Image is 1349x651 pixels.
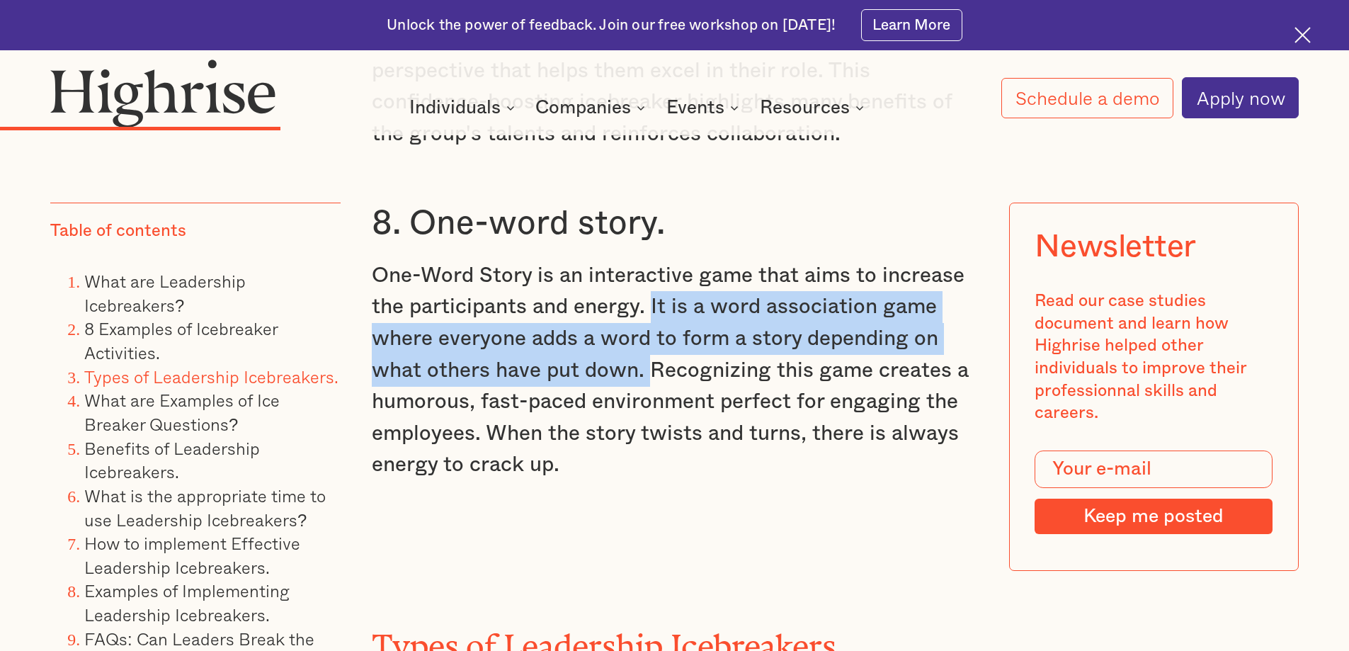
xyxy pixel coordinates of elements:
a: What is the appropriate time to use Leadership Icebreakers? [84,482,326,533]
div: Events [666,99,743,116]
div: Resources [760,99,868,116]
div: Companies [535,99,649,116]
a: Learn More [861,9,962,41]
a: Schedule a demo [1001,78,1174,118]
div: Resources [760,99,850,116]
a: Benefits of Leadership Icebreakers. [84,435,260,485]
p: One-Word Story is an interactive game that aims to increase the participants and energy. It is a ... [372,260,978,481]
div: Table of contents [50,220,186,243]
h3: 8. One-word story. [372,203,978,245]
input: Keep me posted [1035,499,1273,534]
a: Types of Leadership Icebreakers. [84,363,338,390]
div: Individuals [409,99,501,116]
img: Highrise logo [50,59,275,127]
div: Read our case studies document and learn how Highrise helped other individuals to improve their p... [1035,290,1273,425]
div: Events [666,99,724,116]
a: How to implement Effective Leadership Icebreakers. [84,530,300,580]
a: Apply now [1182,77,1299,118]
div: Individuals [409,99,519,116]
a: Examples of Implementing Leadership Icebreakers. [84,577,290,628]
form: Modal Form [1035,451,1273,534]
div: Newsletter [1035,228,1196,265]
input: Your e-mail [1035,451,1273,489]
img: Cross icon [1294,27,1311,43]
div: Unlock the power of feedback. Join our free workshop on [DATE]! [387,16,836,35]
a: What are Leadership Icebreakers? [84,268,246,318]
div: Companies [535,99,631,116]
a: What are Examples of Ice Breaker Questions? [84,387,280,437]
a: 8 Examples of Icebreaker Activities. [84,315,278,366]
